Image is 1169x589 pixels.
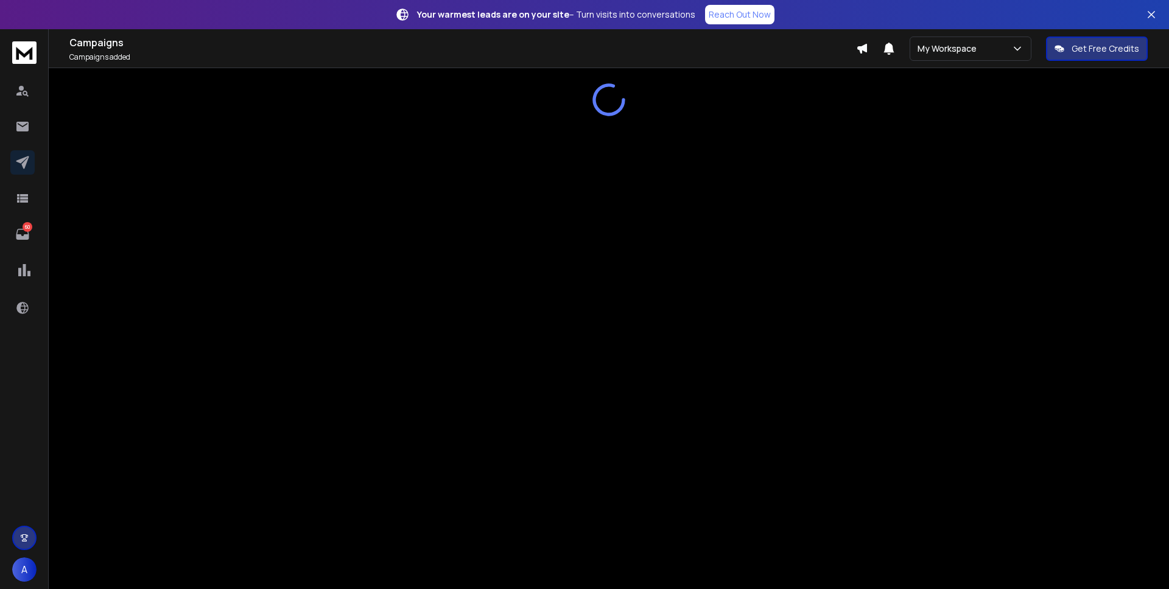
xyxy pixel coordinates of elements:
button: A [12,557,37,582]
h1: Campaigns [69,35,856,50]
p: – Turn visits into conversations [417,9,695,21]
img: logo [12,41,37,64]
p: Get Free Credits [1072,43,1139,55]
p: My Workspace [918,43,981,55]
button: Get Free Credits [1046,37,1148,61]
a: 60 [10,222,35,246]
p: Campaigns added [69,52,856,62]
p: 60 [23,222,32,232]
p: Reach Out Now [709,9,771,21]
a: Reach Out Now [705,5,774,24]
strong: Your warmest leads are on your site [417,9,569,20]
